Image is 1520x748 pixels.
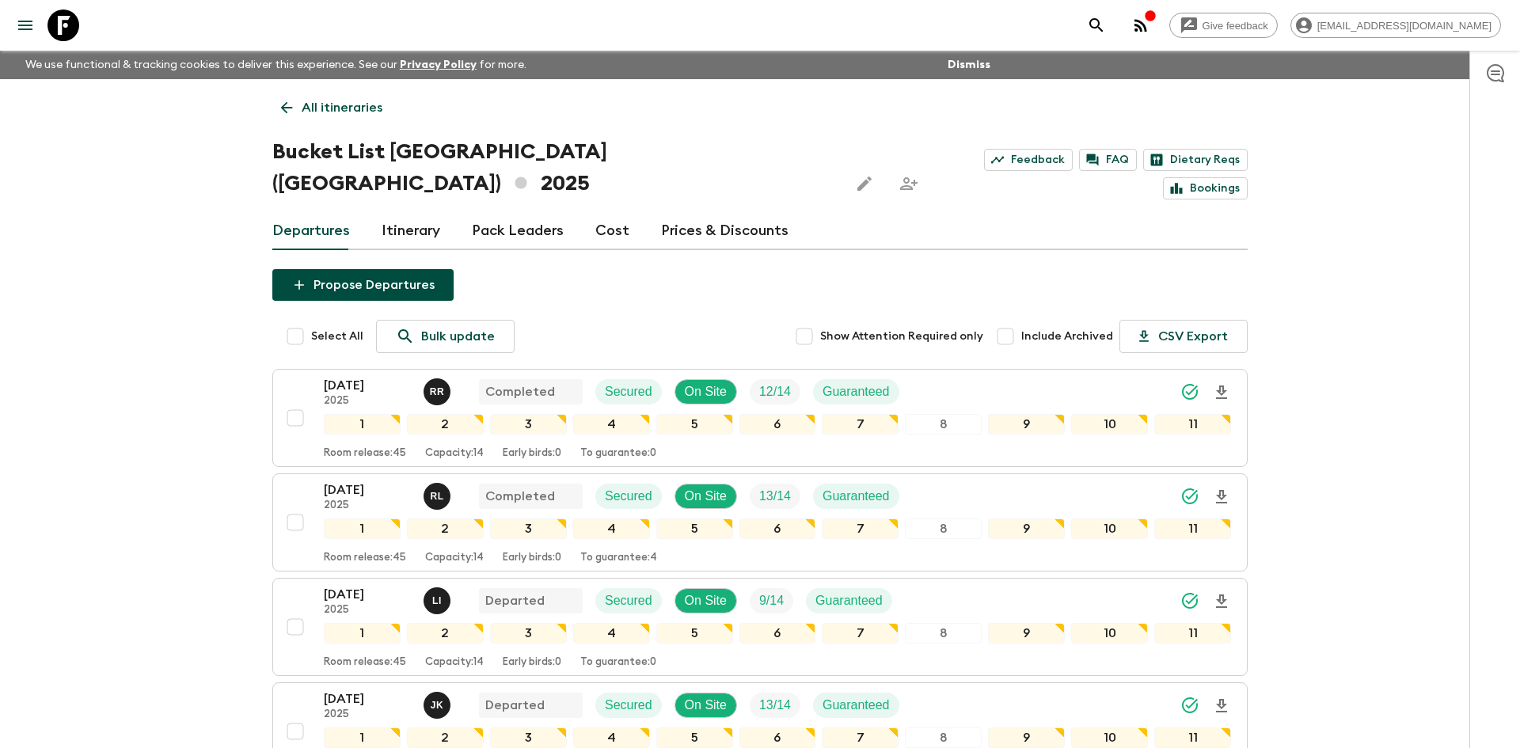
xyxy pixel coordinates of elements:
div: 6 [739,727,816,748]
p: [DATE] [324,689,411,708]
div: 8 [905,727,982,748]
p: Secured [605,591,652,610]
span: Lee Irwins [424,592,454,605]
div: 2 [407,727,484,748]
button: Propose Departures [272,269,454,301]
div: 11 [1154,623,1231,644]
a: Prices & Discounts [661,212,788,250]
p: To guarantee: 0 [580,447,656,460]
div: 5 [656,518,733,539]
p: Room release: 45 [324,447,406,460]
svg: Synced Successfully [1180,487,1199,506]
p: To guarantee: 0 [580,656,656,669]
p: Room release: 45 [324,552,406,564]
div: 3 [490,414,567,435]
p: [DATE] [324,480,411,499]
div: 2 [407,623,484,644]
button: CSV Export [1119,320,1248,353]
div: On Site [674,693,737,718]
svg: Synced Successfully [1180,591,1199,610]
div: 5 [656,727,733,748]
div: 10 [1071,727,1148,748]
a: Cost [595,212,629,250]
div: On Site [674,484,737,509]
p: 2025 [324,708,411,721]
p: On Site [685,382,727,401]
p: Bulk update [421,327,495,346]
p: Capacity: 14 [425,552,484,564]
div: 3 [490,623,567,644]
div: 9 [988,727,1065,748]
p: 13 / 14 [759,487,791,506]
button: Edit this itinerary [849,168,880,199]
div: 10 [1071,518,1148,539]
div: 6 [739,518,816,539]
div: On Site [674,588,737,613]
a: Privacy Policy [400,59,477,70]
div: 10 [1071,414,1148,435]
span: Select All [311,328,363,344]
p: Room release: 45 [324,656,406,669]
div: 7 [822,623,899,644]
div: 11 [1154,518,1231,539]
div: 6 [739,623,816,644]
div: Trip Fill [750,484,800,509]
a: Departures [272,212,350,250]
svg: Synced Successfully [1180,696,1199,715]
span: Jamie Keenan [424,697,454,709]
div: Secured [595,588,662,613]
p: Completed [485,382,555,401]
p: On Site [685,487,727,506]
button: [DATE]2025Rabata Legend MpatamaliCompletedSecuredOn SiteTrip FillGuaranteed1234567891011Room rele... [272,473,1248,571]
div: 6 [739,414,816,435]
p: On Site [685,696,727,715]
div: 1 [324,727,401,748]
a: Itinerary [382,212,440,250]
p: [DATE] [324,585,411,604]
div: Trip Fill [750,693,800,718]
svg: Download Onboarding [1212,383,1231,402]
p: Secured [605,382,652,401]
div: 7 [822,518,899,539]
div: Trip Fill [750,588,793,613]
div: 9 [988,623,1065,644]
div: 8 [905,623,982,644]
div: 9 [988,414,1065,435]
p: Early birds: 0 [503,656,561,669]
div: 11 [1154,414,1231,435]
div: Secured [595,379,662,404]
div: 7 [822,414,899,435]
p: [DATE] [324,376,411,395]
p: To guarantee: 4 [580,552,657,564]
div: 3 [490,518,567,539]
p: All itineraries [302,98,382,117]
p: Early birds: 0 [503,447,561,460]
p: Guaranteed [823,382,890,401]
div: 4 [573,623,650,644]
button: [DATE]2025Roland RauCompletedSecuredOn SiteTrip FillGuaranteed1234567891011Room release:45Capacit... [272,369,1248,467]
div: 10 [1071,623,1148,644]
button: Dismiss [944,54,994,76]
p: 2025 [324,604,411,617]
span: Include Archived [1021,328,1113,344]
div: 8 [905,414,982,435]
div: 2 [407,414,484,435]
p: Guaranteed [815,591,883,610]
span: Give feedback [1194,20,1277,32]
span: Share this itinerary [893,168,925,199]
a: Feedback [984,149,1073,171]
a: Bookings [1163,177,1248,199]
div: 3 [490,727,567,748]
p: On Site [685,591,727,610]
button: menu [9,9,41,41]
p: 12 / 14 [759,382,791,401]
svg: Synced Successfully [1180,382,1199,401]
div: 4 [573,518,650,539]
p: Capacity: 14 [425,447,484,460]
div: 2 [407,518,484,539]
span: [EMAIL_ADDRESS][DOMAIN_NAME] [1309,20,1500,32]
p: Guaranteed [823,487,890,506]
div: 4 [573,414,650,435]
a: All itineraries [272,92,391,123]
div: 5 [656,623,733,644]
